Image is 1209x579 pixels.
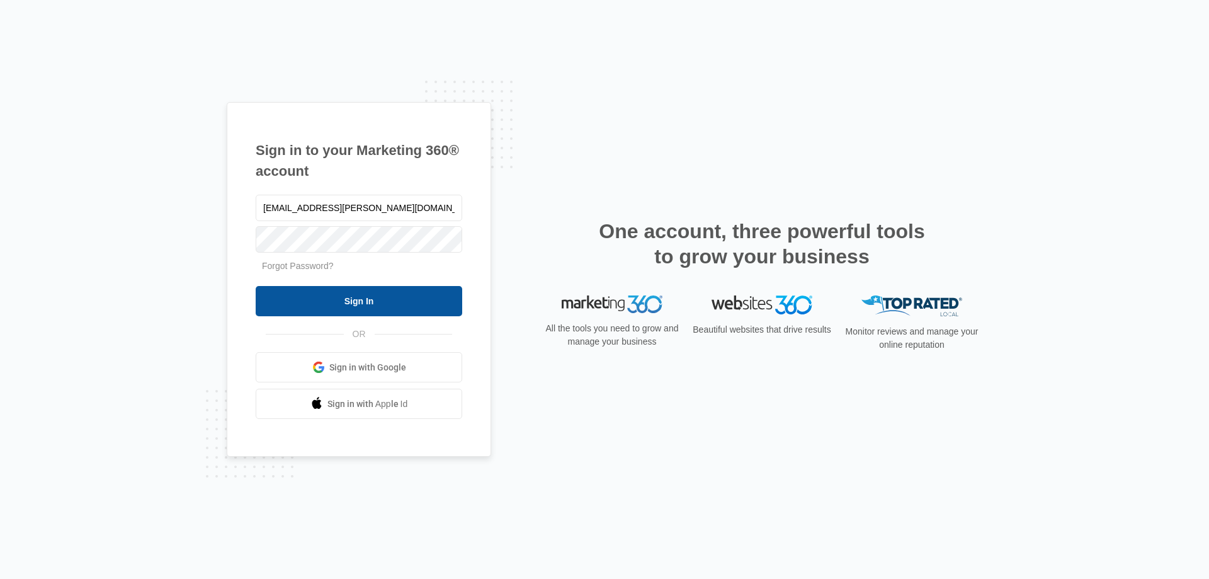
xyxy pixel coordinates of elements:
input: Email [256,195,462,221]
p: Monitor reviews and manage your online reputation [841,325,982,352]
h1: Sign in to your Marketing 360® account [256,140,462,181]
a: Sign in with Google [256,352,462,382]
p: Beautiful websites that drive results [691,323,832,336]
img: Marketing 360 [562,295,662,313]
span: Sign in with Apple Id [327,398,408,411]
h2: One account, three powerful tools to grow your business [595,219,929,269]
img: Top Rated Local [861,295,962,316]
img: Websites 360 [712,295,812,314]
a: Forgot Password? [262,261,334,271]
span: Sign in with Google [329,361,406,374]
p: All the tools you need to grow and manage your business [542,322,683,348]
span: OR [344,328,375,341]
input: Sign In [256,286,462,316]
a: Sign in with Apple Id [256,389,462,419]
